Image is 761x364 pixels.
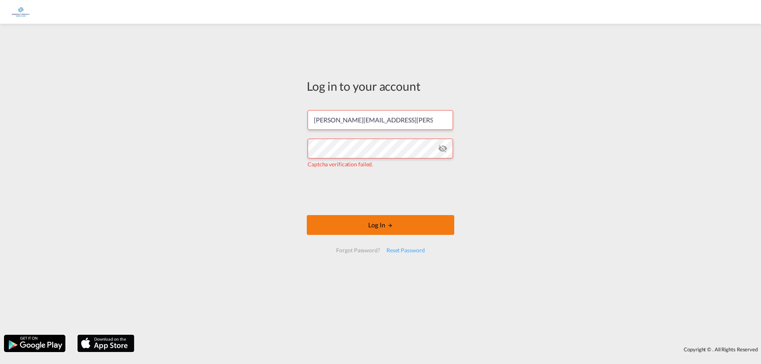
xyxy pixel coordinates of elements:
[383,243,428,257] div: Reset Password
[76,334,135,353] img: apple.png
[308,110,453,130] input: Enter email/phone number
[307,78,454,94] div: Log in to your account
[308,161,373,168] span: Captcha verification failed.
[438,144,447,153] md-icon: icon-eye-off
[3,334,66,353] img: google.png
[12,3,30,21] img: e1326340b7c511ef854e8d6a806141ad.jpg
[320,176,441,207] iframe: reCAPTCHA
[307,215,454,235] button: LOGIN
[333,243,383,257] div: Forgot Password?
[138,343,761,356] div: Copyright © . All Rights Reserved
